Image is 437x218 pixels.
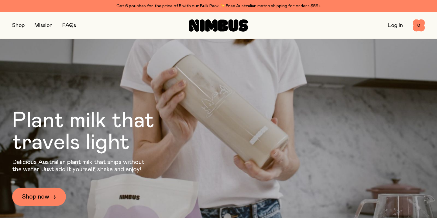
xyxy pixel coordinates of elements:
[12,158,148,173] p: Delicious Australian plant milk that ships without the water. Just add it yourself, shake and enjoy!
[12,2,425,10] div: Get 6 pouches for the price of 5 with our Bulk Pack ✨ Free Australian metro shipping for orders $59+
[388,23,403,28] a: Log In
[62,23,76,28] a: FAQs
[12,188,66,206] a: Shop now →
[413,19,425,32] button: 0
[12,110,187,154] h1: Plant milk that travels light
[34,23,53,28] a: Mission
